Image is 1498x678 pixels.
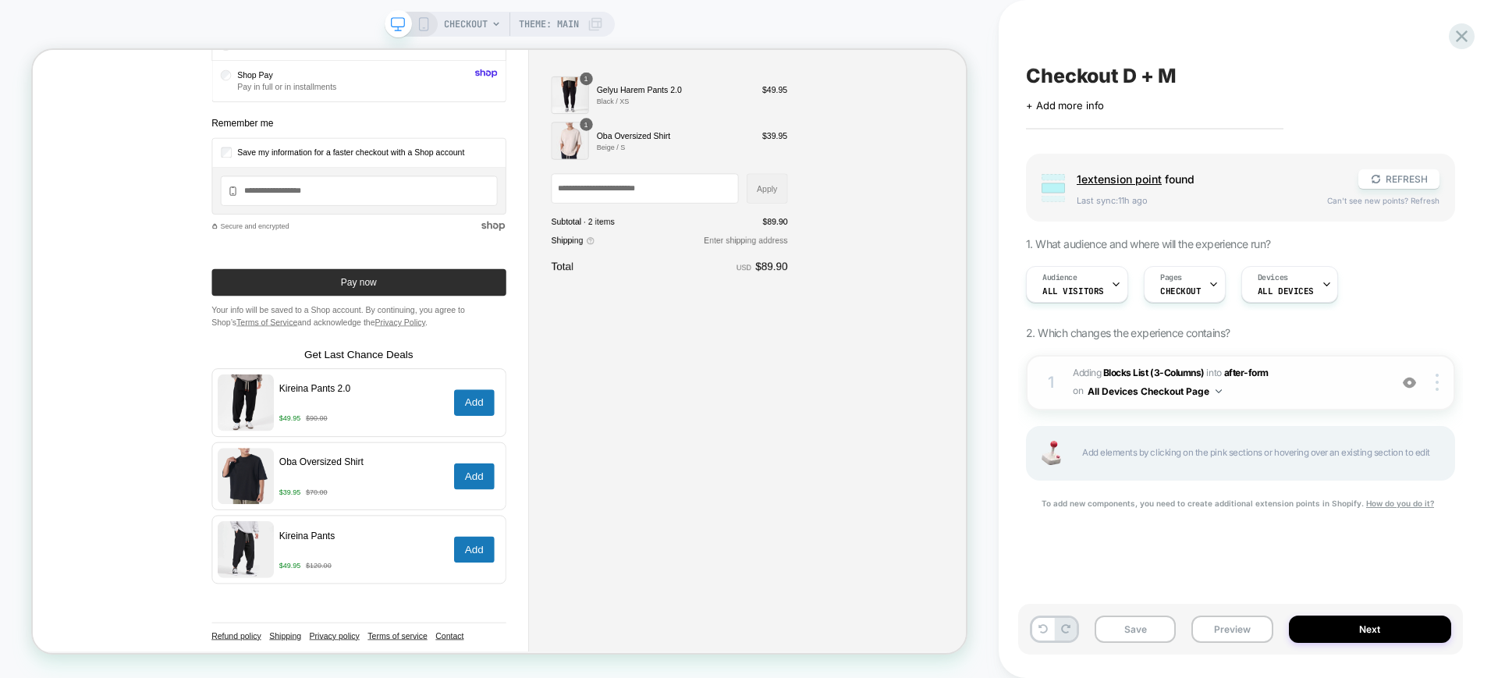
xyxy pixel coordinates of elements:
[1026,64,1176,87] span: Checkout D + M
[1258,272,1288,283] span: Devices
[1042,286,1104,296] span: All Visitors
[576,658,601,673] span: Add
[328,445,424,458] span: Kireina Pants 2.0
[752,62,962,76] p: Black / XS
[938,285,957,296] span: USD
[691,222,776,235] span: Subtotal · 2 items
[597,228,631,241] svg: Shop
[1026,237,1270,250] span: 1. What audience and where will the experience run?
[239,339,631,371] span: Your info will be saved to a Shop account. By continuing, you agree to Shop’s and acknowledge the .
[1073,382,1083,399] span: on
[273,41,406,58] span: Pay in full or in installments
[239,292,631,328] button: Pay now
[1403,376,1416,389] img: crossed eye
[752,122,962,137] p: Beige / S
[691,281,721,296] strong: Total
[562,453,615,488] button: Add
[973,45,1006,62] span: $49.95
[1160,286,1202,296] span: CHECKOUT
[362,398,507,414] span: Get Last Chance Deals
[576,560,601,576] span: Add
[1088,382,1222,401] button: All Devices Checkout Page
[691,246,734,262] span: Shipping
[1327,196,1439,205] span: Can't see new points? Refresh
[1026,326,1230,339] span: 2. Which changes the experience contains?
[1191,616,1273,643] button: Preview
[1026,496,1455,510] div: To add new components, you need to create additional extension points in Shopify.
[576,462,601,477] span: Add
[1258,286,1314,296] span: ALL DEVICES
[1026,99,1104,112] span: + Add more info
[1224,367,1269,378] span: after-form
[691,35,741,85] img: Gelyu Harem Pants 2.0
[590,25,619,37] svg: Shop Pay
[973,106,1006,122] span: $39.95
[963,279,1006,300] strong: $89.90
[1216,389,1222,393] img: down arrow
[1077,172,1343,186] span: found
[328,582,357,596] span: $39.95
[1095,616,1176,643] button: Save
[328,641,403,654] span: Kireina Pants
[1077,195,1312,206] span: Last sync: 11h ago
[519,12,579,37] span: Theme: MAIN
[1073,367,1205,378] span: Adding
[1035,441,1067,465] img: Joystick
[691,30,1006,148] section: Shopping cart
[1042,272,1077,283] span: Audience
[752,45,962,62] p: Gelyu Harem Pants 2.0
[364,484,393,498] del: $90.00
[273,130,576,143] span: Save my information for a faster checkout with a Shop account
[328,542,441,556] span: Oba Oversized Shirt
[444,12,488,37] span: CHECKOUT
[1206,367,1221,378] span: INTO
[691,96,741,146] img: Oba Oversized Shirt
[735,31,740,45] span: 1
[562,551,615,586] button: Add
[1436,374,1439,391] img: close
[1082,444,1438,462] span: Add elements by clicking on the pink sections or hovering over an existing section to edit
[1289,616,1452,643] button: Next
[1366,499,1434,508] u: How do you do it?
[272,357,353,369] a: Terms of Service
[1160,272,1182,283] span: Pages
[1103,367,1205,378] b: Blocks List (3-Columns)
[1358,169,1439,189] button: REFRESH
[273,25,406,41] span: Shop Pay
[250,228,597,242] p: Secure and encrypted
[735,92,740,106] span: 1
[973,222,1006,235] span: $89.90
[752,106,962,122] p: Oba Oversized Shirt
[1043,368,1059,396] div: 1
[1077,172,1162,186] span: 1 extension point
[239,90,631,106] h3: Remember me
[328,484,357,498] span: $49.95
[364,582,393,596] del: $70.00
[456,357,524,369] a: Privacy Policy
[894,247,1006,260] span: Enter shipping address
